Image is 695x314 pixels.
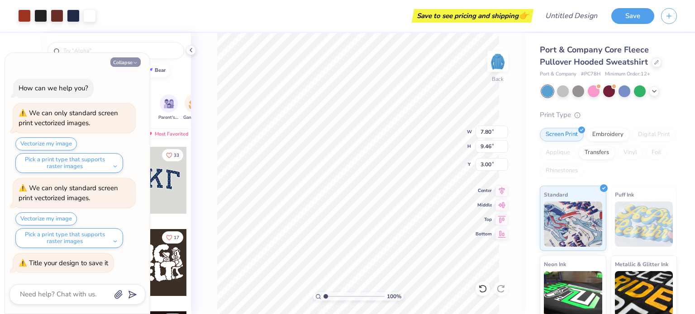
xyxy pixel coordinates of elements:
div: filter for Parent's Weekend [158,94,179,121]
span: Minimum Order: 12 + [605,70,650,78]
span: Bottom [476,231,492,237]
div: Print Type [540,110,677,120]
img: Parent's Weekend Image [164,98,174,109]
div: filter for Game Day [183,94,204,121]
div: Vinyl [618,146,643,159]
span: 100 % [387,292,401,300]
div: Transfers [579,146,615,159]
span: Standard [544,190,568,199]
div: Digital Print [632,128,676,141]
span: Neon Ink [544,259,566,269]
div: We can only standard screen print vectorized images. [19,108,118,128]
span: Game Day [183,114,204,121]
span: Metallic & Glitter Ink [615,259,668,269]
button: Like [162,149,183,161]
span: 33 [174,153,179,158]
span: Puff Ink [615,190,634,199]
span: Center [476,187,492,194]
button: Vectorize my image [15,212,77,225]
span: 17 [174,235,179,240]
span: Port & Company Core Fleece Pullover Hooded Sweatshirt [540,44,649,67]
div: How can we help you? [19,84,88,93]
div: Screen Print [540,128,584,141]
button: Pick a print type that supports raster images [15,153,123,173]
span: # PC78H [581,70,600,78]
div: Title your design to save it [29,258,108,267]
div: Embroidery [586,128,629,141]
span: Port & Company [540,70,576,78]
button: Save [611,8,654,24]
div: Back [492,75,504,83]
div: bear [155,68,166,73]
button: filter button [158,94,179,121]
div: Save to see pricing and shipping [414,9,531,23]
button: Vectorize my image [15,137,77,150]
button: filter button [183,94,204,121]
button: Like [162,231,183,244]
span: 👉 [519,10,528,21]
div: Rhinestones [540,164,584,178]
button: Pick a print type that supports raster images [15,228,123,248]
input: Untitled Design [538,7,605,25]
img: Puff Ink [615,202,673,247]
img: Game Day Image [189,98,199,109]
img: Standard [544,202,602,247]
span: Middle [476,202,492,208]
span: Parent's Weekend [158,114,179,121]
div: Applique [540,146,576,159]
div: Most Favorited [142,128,193,139]
img: Back [489,52,507,70]
div: We can only standard screen print vectorized images. [19,183,118,203]
input: Try "Alpha" [62,46,178,55]
button: bear [141,64,170,77]
span: Top [476,216,492,223]
div: Foil [646,146,667,159]
button: Collapse [110,57,141,67]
